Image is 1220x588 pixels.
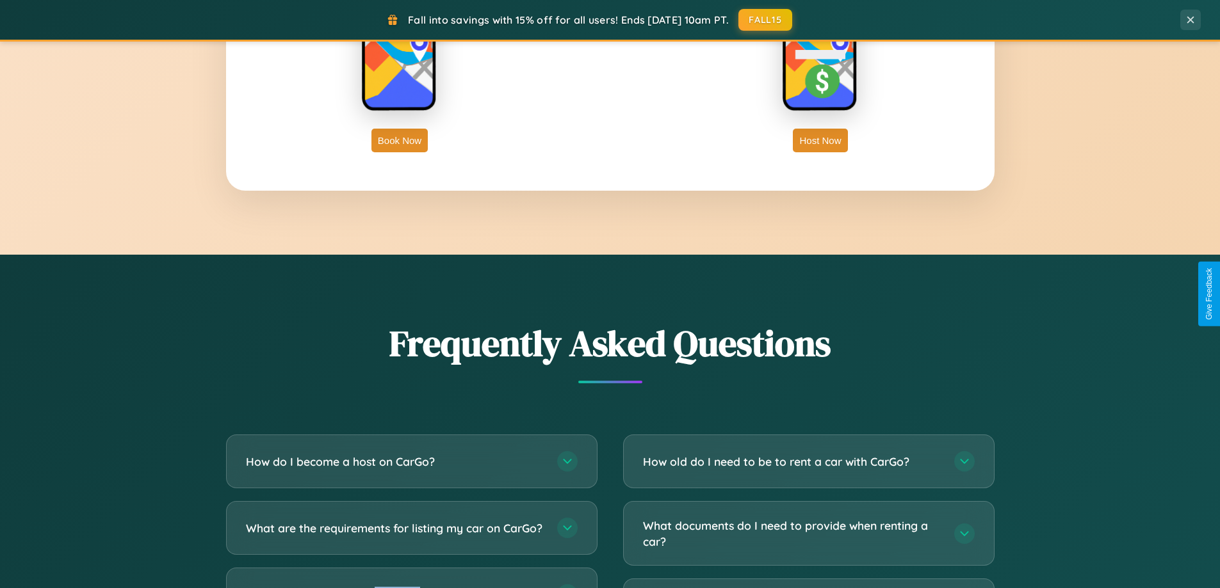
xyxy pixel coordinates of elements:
[226,319,995,368] h2: Frequently Asked Questions
[408,13,729,26] span: Fall into savings with 15% off for all users! Ends [DATE] 10am PT.
[246,454,544,470] h3: How do I become a host on CarGo?
[1205,268,1214,320] div: Give Feedback
[738,9,792,31] button: FALL15
[643,454,941,470] h3: How old do I need to be to rent a car with CarGo?
[793,129,847,152] button: Host Now
[371,129,428,152] button: Book Now
[643,518,941,549] h3: What documents do I need to provide when renting a car?
[246,520,544,536] h3: What are the requirements for listing my car on CarGo?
